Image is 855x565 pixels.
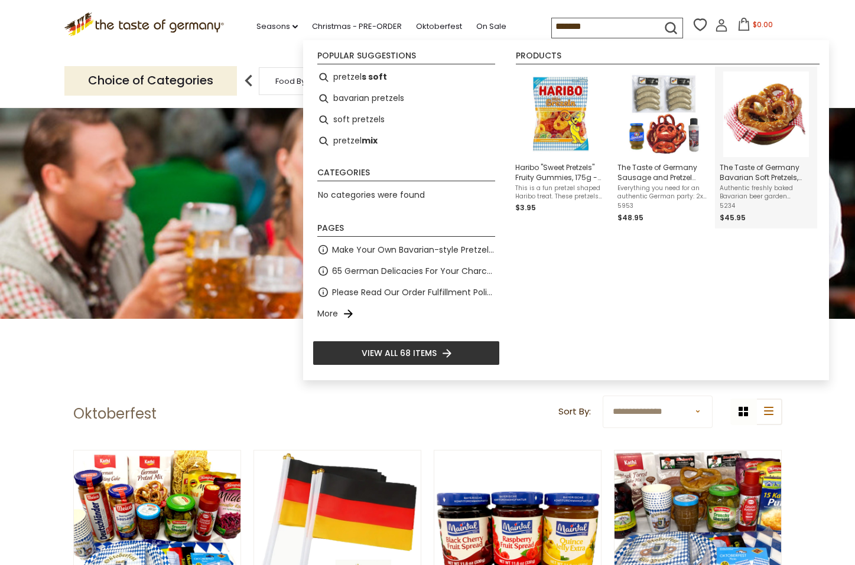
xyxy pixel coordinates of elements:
[416,20,462,33] a: Oktoberfest
[313,130,500,152] li: pretzel mix
[73,405,157,423] h1: Oktoberfest
[720,71,812,224] a: The Taste of Germany Bavarian Soft Pretzels, 4oz., 20 pc., handmade and frozenAuthentic freshly b...
[511,67,613,228] li: Haribo "Sweet Pretzels" Fruity Gummies, 175g - made in Germany, 175 g
[313,109,500,130] li: soft pretzels
[720,162,812,182] span: The Taste of Germany Bavarian Soft Pretzels, 4oz., 20 pc., handmade and frozen
[313,260,500,282] li: 65 German Delicacies For Your Charcuterie Board
[715,67,817,228] li: The Taste of Germany Bavarian Soft Pretzels, 4oz., 20 pc., handmade and frozen
[617,71,710,224] a: The Taste of Germany Sausage and Pretzel Meal KitEverything you need for an authentic German part...
[317,224,495,237] li: Pages
[313,341,500,365] li: View all 68 items
[313,67,500,88] li: pretzels soft
[313,239,500,260] li: Make Your Own Bavarian-style Pretzel at Home
[332,264,495,278] a: 65 German Delicacies For Your Charcuterie Board
[720,202,812,210] span: 5234
[317,168,495,181] li: Categories
[753,19,773,30] span: $0.00
[720,184,812,201] span: Authentic freshly baked Bavarian beer garden pretzels, made by our [DEMOGRAPHIC_DATA] [PERSON_NAM...
[613,67,715,228] li: The Taste of Germany Sausage and Pretzel Meal Kit
[617,184,710,201] span: Everything you need for an authentic German party: 2x packs (a total of 8 -10 sausages) of The Ta...
[617,202,710,210] span: 5953
[332,243,495,257] a: Make Your Own Bavarian-style Pretzel at Home
[515,162,608,182] span: Haribo "Sweet Pretzels" Fruity Gummies, 175g - made in [GEOGRAPHIC_DATA], 175 g
[313,282,500,303] li: Please Read Our Order Fulfillment Policies
[617,213,643,223] span: $48.95
[730,18,781,35] button: $0.00
[617,162,710,182] span: The Taste of Germany Sausage and Pretzel Meal Kit
[318,189,425,201] span: No categories were found
[362,134,378,148] b: mix
[720,213,746,223] span: $45.95
[476,20,506,33] a: On Sale
[332,286,495,299] a: Please Read Our Order Fulfillment Policies
[515,184,608,201] span: This is a fun pretzel shaped Haribo treat. These pretzels come in 4 fruit flavors - cherry, orang...
[515,71,608,224] a: Haribo Suse BrezelnHaribo "Sweet Pretzels" Fruity Gummies, 175g - made in [GEOGRAPHIC_DATA], 175 ...
[519,71,604,157] img: Haribo Suse Brezeln
[317,51,495,64] li: Popular suggestions
[237,69,261,93] img: previous arrow
[515,203,536,213] span: $3.95
[303,40,829,380] div: Instant Search Results
[275,77,344,86] a: Food By Category
[313,303,500,324] li: More
[362,347,437,360] span: View all 68 items
[362,70,387,84] b: s soft
[313,88,500,109] li: bavarian pretzels
[64,66,237,95] p: Choice of Categories
[256,20,298,33] a: Seasons
[558,404,591,419] label: Sort By:
[516,51,820,64] li: Products
[312,20,402,33] a: Christmas - PRE-ORDER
